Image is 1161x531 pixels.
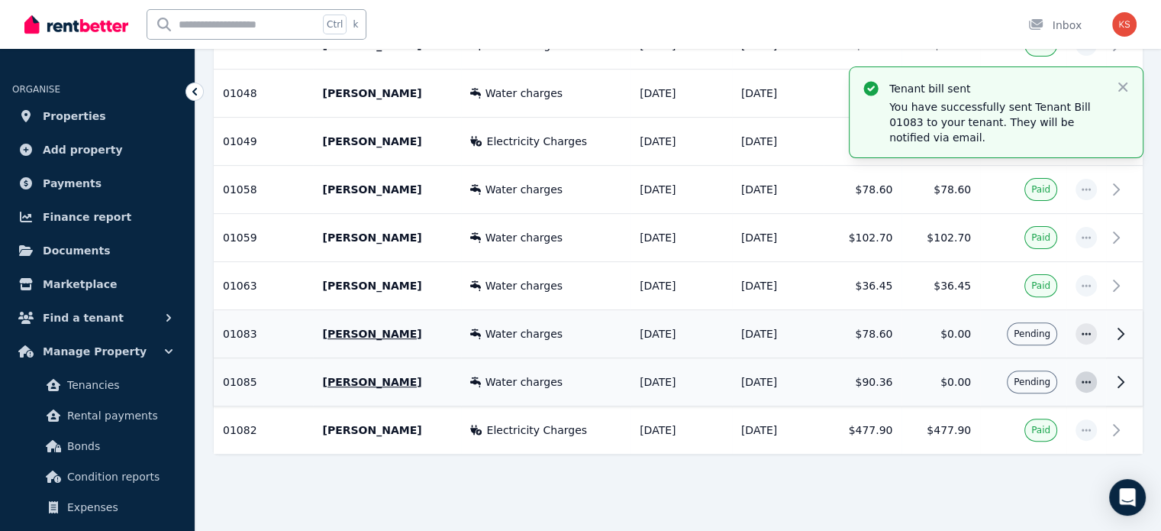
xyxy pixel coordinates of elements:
[485,86,563,101] span: Water charges
[1031,280,1050,292] span: Paid
[12,84,60,95] span: ORGANISE
[824,166,902,214] td: $78.60
[485,326,563,342] span: Water charges
[353,18,358,31] span: k
[18,400,176,431] a: Rental payments
[901,310,980,358] td: $0.00
[630,358,732,406] td: [DATE]
[485,374,563,390] span: Water charges
[12,202,182,232] a: Finance report
[12,235,182,266] a: Documents
[223,280,257,292] span: 01063
[824,214,902,262] td: $102.70
[732,214,824,262] td: [DATE]
[485,230,563,245] span: Water charges
[223,87,257,99] span: 01048
[12,101,182,131] a: Properties
[1031,183,1050,196] span: Paid
[67,406,170,425] span: Rental payments
[223,424,257,436] span: 01082
[824,70,902,118] td: $125.35
[1109,479,1146,516] div: Open Intercom Messenger
[18,492,176,523] a: Expenses
[486,423,587,438] span: Electricity Charges
[322,86,451,101] p: [PERSON_NAME]
[18,461,176,492] a: Condition reports
[1014,376,1050,388] span: Pending
[223,328,257,340] span: 01083
[901,166,980,214] td: $78.60
[630,118,732,166] td: [DATE]
[223,232,257,244] span: 01059
[12,168,182,199] a: Payments
[1112,12,1137,37] img: Kosta Safos
[901,214,980,262] td: $102.70
[824,358,902,406] td: $90.36
[67,468,170,486] span: Condition reports
[630,310,732,358] td: [DATE]
[901,406,980,455] td: $477.90
[732,70,824,118] td: [DATE]
[732,310,824,358] td: [DATE]
[485,278,563,293] span: Water charges
[322,278,451,293] p: [PERSON_NAME]
[1031,232,1050,244] span: Paid
[1014,328,1050,340] span: Pending
[630,214,732,262] td: [DATE]
[12,303,182,333] button: Find a tenant
[43,208,131,226] span: Finance report
[1028,18,1082,33] div: Inbox
[630,406,732,455] td: [DATE]
[223,183,257,196] span: 01058
[67,376,170,394] span: Tenancies
[485,182,563,197] span: Water charges
[223,376,257,388] span: 01085
[901,358,980,406] td: $0.00
[43,309,124,327] span: Find a tenant
[18,370,176,400] a: Tenancies
[323,15,347,34] span: Ctrl
[732,358,824,406] td: [DATE]
[67,498,170,516] span: Expenses
[824,310,902,358] td: $78.60
[901,262,980,310] td: $36.45
[630,262,732,310] td: [DATE]
[322,374,451,390] p: [PERSON_NAME]
[24,13,128,36] img: RentBetter
[67,437,170,455] span: Bonds
[18,431,176,461] a: Bonds
[43,342,147,361] span: Manage Property
[322,326,451,342] p: [PERSON_NAME]
[223,135,257,147] span: 01049
[630,70,732,118] td: [DATE]
[43,275,117,293] span: Marketplace
[824,406,902,455] td: $477.90
[732,118,824,166] td: [DATE]
[43,174,102,193] span: Payments
[43,107,106,125] span: Properties
[732,262,824,310] td: [DATE]
[43,241,111,260] span: Documents
[43,141,123,159] span: Add property
[889,81,1103,96] p: Tenant bill sent
[12,134,182,165] a: Add property
[322,134,451,149] p: [PERSON_NAME]
[889,99,1103,145] p: You have successfully sent Tenant Bill 01083 to your tenant. They will be notified via email.
[322,423,451,438] p: [PERSON_NAME]
[322,182,451,197] p: [PERSON_NAME]
[322,230,451,245] p: [PERSON_NAME]
[12,269,182,299] a: Marketplace
[824,262,902,310] td: $36.45
[1031,424,1050,436] span: Paid
[630,166,732,214] td: [DATE]
[486,134,587,149] span: Electricity Charges
[732,166,824,214] td: [DATE]
[824,118,902,166] td: $411.83
[732,406,824,455] td: [DATE]
[12,336,182,367] button: Manage Property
